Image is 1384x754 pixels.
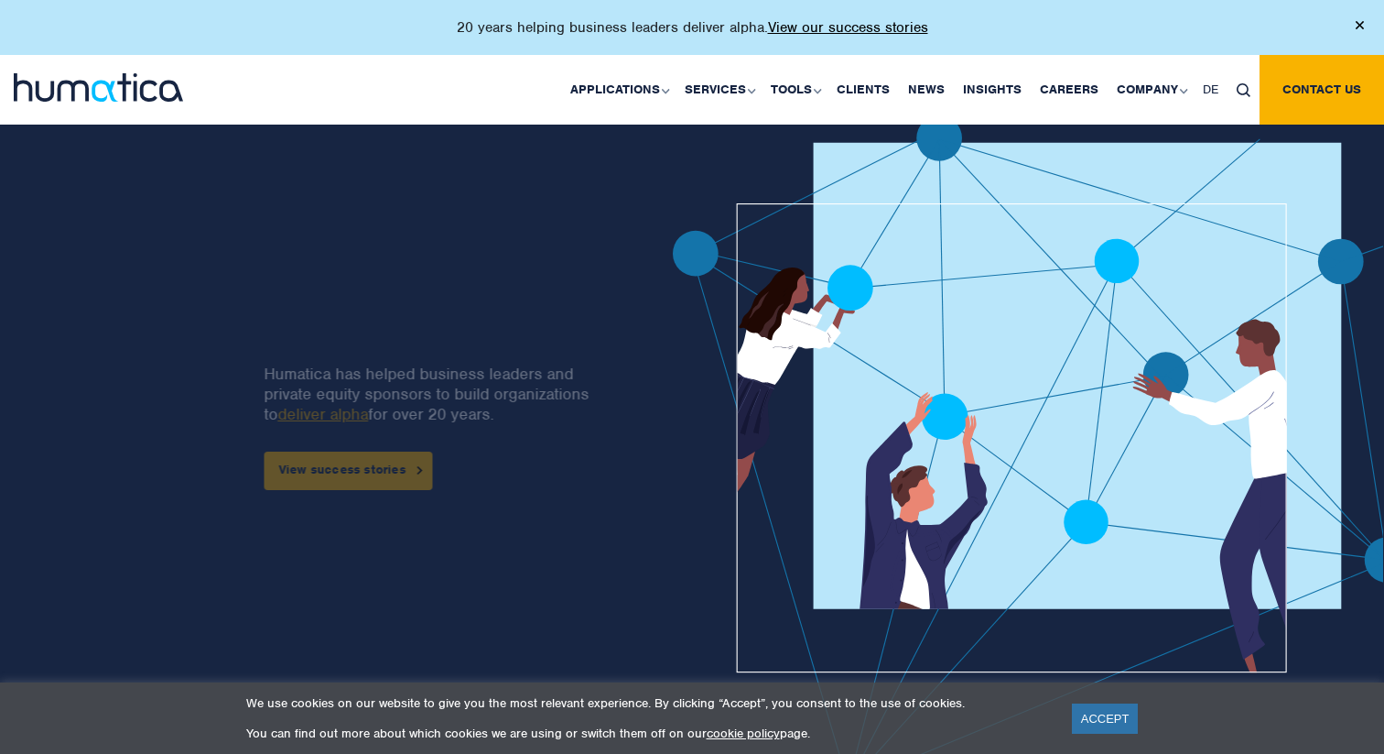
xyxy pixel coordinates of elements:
[768,18,928,37] a: View our success stories
[1237,83,1250,97] img: search_icon
[707,726,780,741] a: cookie policy
[1194,55,1227,125] a: DE
[1108,55,1194,125] a: Company
[1072,704,1139,734] a: ACCEPT
[762,55,827,125] a: Tools
[1031,55,1108,125] a: Careers
[1260,55,1384,125] a: Contact us
[676,55,762,125] a: Services
[827,55,899,125] a: Clients
[457,18,928,37] p: 20 years helping business leaders deliver alpha.
[14,73,183,102] img: logo
[954,55,1031,125] a: Insights
[1203,82,1218,97] span: DE
[246,726,1049,741] p: You can find out more about which cookies we are using or switch them off on our page.
[264,364,598,424] p: Humatica has helped business leaders and private equity sponsors to build organizations to for ov...
[246,695,1049,711] p: We use cookies on our website to give you the most relevant experience. By clicking “Accept”, you...
[561,55,676,125] a: Applications
[264,452,432,490] a: View success stories
[277,404,368,424] a: deliver alpha
[899,55,954,125] a: News
[416,466,422,475] img: arrowicon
